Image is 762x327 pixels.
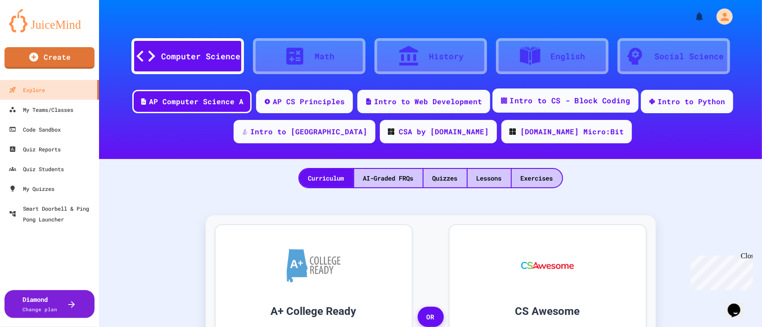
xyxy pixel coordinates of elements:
[510,95,630,106] div: Intro to CS - Block Coding
[229,303,398,319] h3: A+ College Ready
[399,126,489,137] div: CSA by [DOMAIN_NAME]
[724,291,753,318] iframe: chat widget
[23,295,58,314] div: Diamond
[9,124,61,135] div: Code Sandbox
[374,96,482,107] div: Intro to Web Development
[162,50,241,62] div: Computer Science
[23,306,58,313] span: Change plan
[429,50,464,62] div: History
[512,239,583,292] img: CS Awesome
[463,303,632,319] h3: CS Awesome
[9,203,95,225] div: Smart Doorbell & Ping Pong Launcher
[512,169,562,187] div: Exercises
[520,126,624,137] div: [DOMAIN_NAME] Micro:Bit
[354,169,423,187] div: AI-Graded FRQs
[299,169,353,187] div: Curriculum
[655,50,724,62] div: Social Science
[273,96,345,107] div: AP CS Principles
[707,6,735,27] div: My Account
[9,9,90,32] img: logo-orange.svg
[9,183,54,194] div: My Quizzes
[468,169,511,187] div: Lessons
[5,290,95,318] button: DiamondChange plan
[510,128,516,135] img: CODE_logo_RGB.png
[5,47,95,69] a: Create
[658,96,725,107] div: Intro to Python
[4,4,62,57] div: Chat with us now!Close
[388,128,394,135] img: CODE_logo_RGB.png
[9,163,64,174] div: Quiz Students
[250,126,367,137] div: Intro to [GEOGRAPHIC_DATA]
[424,169,467,187] div: Quizzes
[149,96,243,107] div: AP Computer Science A
[687,252,753,290] iframe: chat widget
[9,144,61,155] div: Quiz Reports
[287,249,341,283] img: A+ College Ready
[677,9,707,24] div: My Notifications
[550,50,585,62] div: English
[9,104,73,115] div: My Teams/Classes
[315,50,335,62] div: Math
[9,84,45,95] div: Explore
